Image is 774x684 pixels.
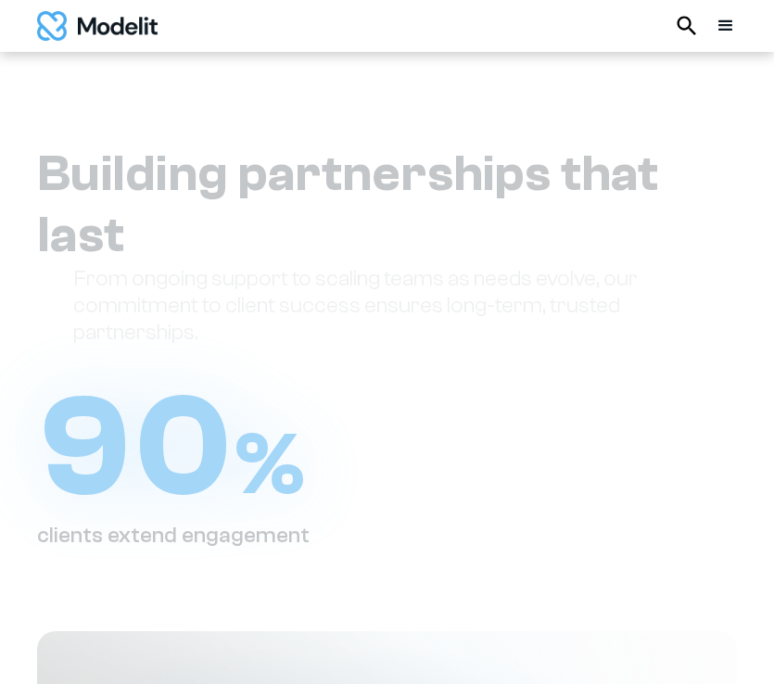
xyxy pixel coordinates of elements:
a: home [37,11,158,41]
h1: 90 [37,375,305,519]
h1: Building partnerships that last [37,144,737,266]
img: modelit logo [37,11,158,41]
div: menu [715,15,737,37]
p: From ongoing support to scaling teams as needs evolve, our commitment to client success ensures l... [73,266,702,346]
span: % [235,414,305,515]
h2: clients extend engagement [37,523,310,550]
